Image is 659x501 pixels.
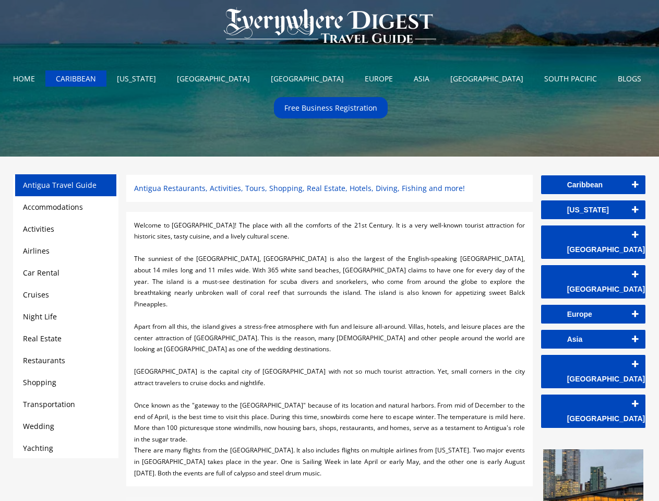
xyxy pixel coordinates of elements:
[134,367,524,387] span: [GEOGRAPHIC_DATA] is the capital city of [GEOGRAPHIC_DATA] with not so much tourist attraction. Y...
[277,100,385,116] a: Free Business Registration
[134,254,524,308] span: The sunniest of the [GEOGRAPHIC_DATA], [GEOGRAPHIC_DATA] is also the largest of the English-speak...
[23,290,49,300] a: Cruises
[610,70,649,87] a: BLOGS
[109,70,164,87] a: [US_STATE]
[541,395,645,428] a: [GEOGRAPHIC_DATA]
[23,333,62,343] a: Real Estate
[357,70,401,87] a: EUROPE
[23,312,57,321] a: Night Life
[23,180,97,190] a: Antigua Travel Guide
[23,421,54,431] a: Wedding
[541,200,645,219] a: [US_STATE]
[134,322,524,353] span: Apart from all this, the island gives a stress-free atmosphere with fun and leisure all-around. V...
[541,175,645,194] a: Caribbean
[23,355,65,365] a: Restaurants
[23,224,54,234] a: Activities
[134,183,465,193] span: Antigua Restaurants, Activities, Tours, Shopping, Real Estate, Hotels, Diving, Fishing and more!
[23,443,53,453] a: Yachting
[134,401,524,444] span: Once known as the "gateway to the [GEOGRAPHIC_DATA]" because of its location and natural harbors....
[5,70,43,87] a: HOME
[23,399,75,409] a: Transportation
[48,70,104,87] a: CARIBBEAN
[541,355,645,388] a: [GEOGRAPHIC_DATA]
[134,446,524,477] span: There are many flights from the [GEOGRAPHIC_DATA]. It also includes flights on multiple airlines ...
[541,330,645,349] a: Asia
[536,70,605,87] a: SOUTH PACIFIC
[541,225,645,259] a: [GEOGRAPHIC_DATA]
[23,246,50,256] a: Airlines
[263,70,352,87] a: [GEOGRAPHIC_DATA]
[541,305,645,324] a: Europe
[134,221,524,241] span: Welcome to [GEOGRAPHIC_DATA]! The place with all the comforts of the 21st Century. It is a very w...
[541,265,645,299] a: [GEOGRAPHIC_DATA]
[169,70,258,87] a: [GEOGRAPHIC_DATA]
[23,377,56,387] a: Shopping
[23,202,83,212] a: Accommodations
[23,268,59,278] a: Car Rental
[406,70,437,87] a: ASIA
[442,70,531,87] a: [GEOGRAPHIC_DATA]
